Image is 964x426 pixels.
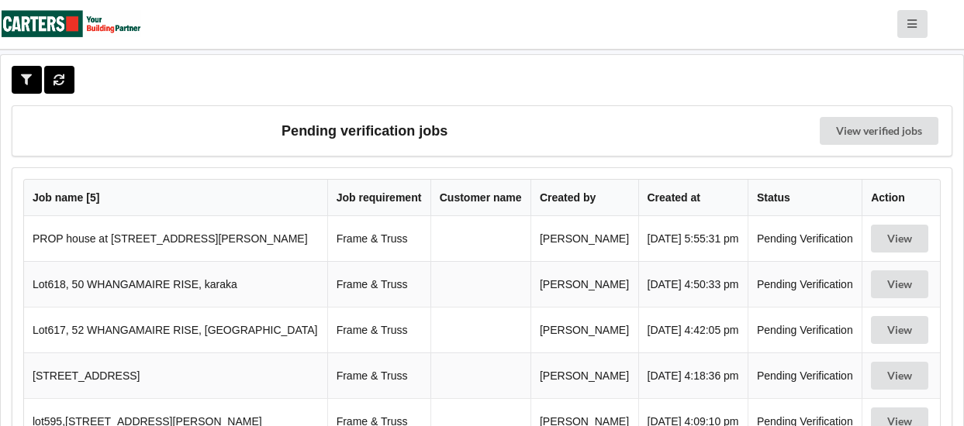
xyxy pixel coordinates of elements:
th: Job name [ 5 ] [24,180,327,216]
td: [DATE] 4:50:33 pm [638,261,748,307]
a: View [871,369,931,382]
td: Frame & Truss [327,261,430,307]
h3: Pending verification jobs [23,117,706,145]
button: View [871,270,928,298]
td: Pending Verification [748,307,862,352]
a: View [871,278,931,290]
td: Pending Verification [748,352,862,398]
button: View [871,316,928,344]
a: View [871,232,931,245]
th: Customer name [430,180,530,216]
button: View [871,225,928,253]
th: Action [862,180,940,216]
th: Job requirement [327,180,430,216]
td: Lot617, 52 WHANGAMAIRE RISE, [GEOGRAPHIC_DATA] [24,307,327,352]
td: Pending Verification [748,261,862,307]
td: [STREET_ADDRESS] [24,352,327,398]
td: Frame & Truss [327,216,430,261]
td: [PERSON_NAME] [530,307,638,352]
td: Pending Verification [748,216,862,261]
th: Status [748,180,862,216]
td: [PERSON_NAME] [530,352,638,398]
td: [DATE] 4:18:36 pm [638,352,748,398]
td: Lot618, 50 WHANGAMAIRE RISE, karaka [24,261,327,307]
td: [DATE] 4:42:05 pm [638,307,748,352]
th: Created at [638,180,748,216]
td: Frame & Truss [327,352,430,398]
th: Created by [530,180,638,216]
td: Frame & Truss [327,307,430,352]
td: [PERSON_NAME] [530,261,638,307]
td: PROP house at [STREET_ADDRESS][PERSON_NAME] [24,216,327,261]
button: View [871,362,928,390]
td: [PERSON_NAME] [530,216,638,261]
a: View verified jobs [820,117,938,145]
td: [DATE] 5:55:31 pm [638,216,748,261]
a: View [871,324,931,336]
